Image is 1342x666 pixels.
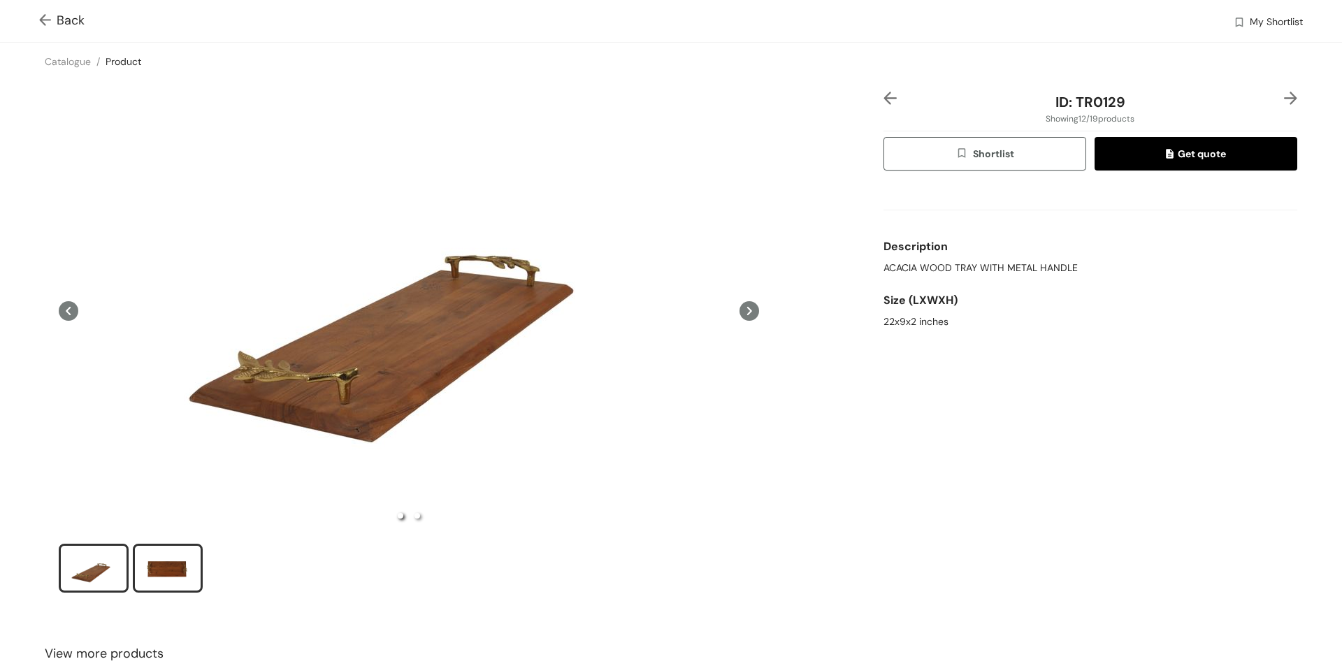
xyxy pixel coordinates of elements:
[955,147,972,162] img: wishlist
[883,261,1078,275] span: ACACIA WOOD TRAY WITH METAL HANDLE
[398,513,403,519] li: slide item 1
[883,314,1297,329] div: 22x9x2 inches
[883,92,897,105] img: left
[39,11,85,30] span: Back
[1095,137,1297,171] button: quoteGet quote
[45,644,164,663] span: View more products
[45,55,91,68] a: Catalogue
[1166,149,1178,161] img: quote
[1250,15,1303,31] span: My Shortlist
[1046,113,1134,125] span: Showing 12 / 19 products
[883,287,1297,314] div: Size (LXWXH)
[955,146,1013,162] span: Shortlist
[133,544,203,593] li: slide item 2
[1166,146,1226,161] span: Get quote
[414,513,420,519] li: slide item 2
[883,233,1297,261] div: Description
[1233,16,1246,31] img: wishlist
[59,544,129,593] li: slide item 1
[1055,93,1125,111] span: ID: TR0129
[883,137,1086,171] button: wishlistShortlist
[1284,92,1297,105] img: right
[96,55,100,68] span: /
[39,14,57,29] img: Go back
[106,55,141,68] a: Product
